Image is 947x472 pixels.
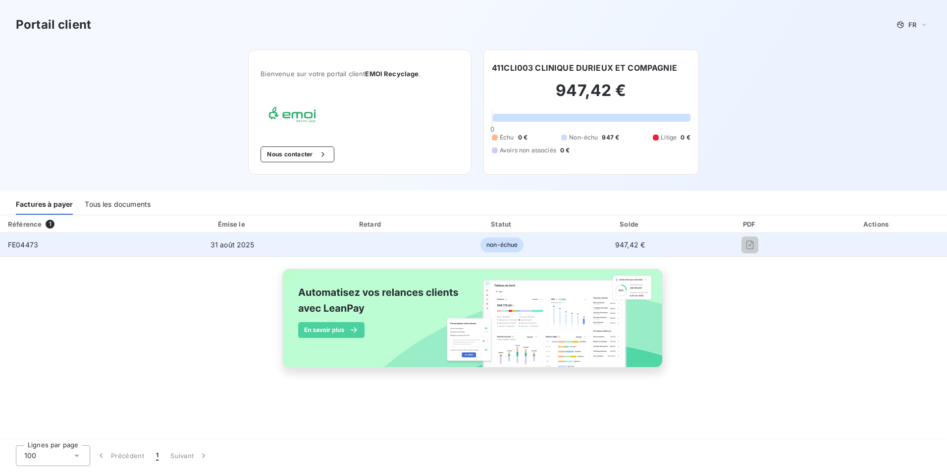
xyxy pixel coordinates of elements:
[365,70,419,78] span: EMOI Recyclage
[560,146,570,155] span: 0 €
[307,219,435,229] div: Retard
[908,21,916,29] span: FR
[261,70,459,78] span: Bienvenue sur votre portail client .
[490,125,494,133] span: 0
[24,451,36,461] span: 100
[518,133,527,142] span: 0 €
[480,237,524,252] span: non-échue
[273,263,674,384] img: banner
[90,445,150,466] button: Précédent
[615,240,645,249] span: 947,42 €
[261,146,334,162] button: Nous contacter
[569,219,691,229] div: Solde
[809,219,945,229] div: Actions
[8,220,42,228] div: Référence
[261,101,324,131] img: Company logo
[8,240,38,249] span: FE04473
[492,81,690,110] h2: 947,42 €
[569,133,598,142] span: Non-échu
[46,220,54,229] span: 1
[162,219,303,229] div: Émise le
[164,445,214,466] button: Suivant
[661,133,677,142] span: Litige
[439,219,565,229] div: Statut
[150,445,164,466] button: 1
[16,194,73,215] div: Factures à payer
[156,451,158,461] span: 1
[16,16,91,34] h3: Portail client
[602,133,619,142] span: 947 €
[210,240,255,249] span: 31 août 2025
[695,219,805,229] div: PDF
[500,133,514,142] span: Échu
[492,62,677,74] h6: 411CLI003 CLINIQUE DURIEUX ET COMPAGNIE
[681,133,690,142] span: 0 €
[85,194,151,215] div: Tous les documents
[500,146,556,155] span: Avoirs non associés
